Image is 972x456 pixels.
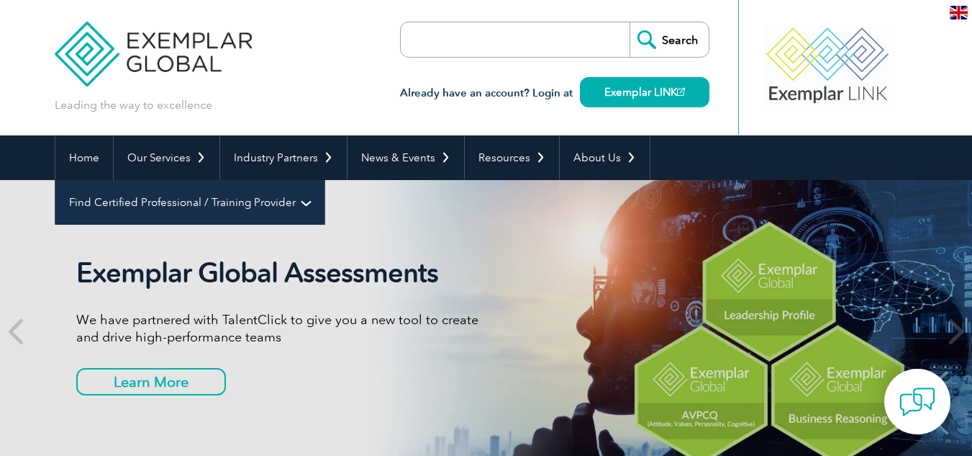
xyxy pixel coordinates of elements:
[677,88,685,96] img: open_square.png
[899,384,935,420] img: contact-chat.png
[560,135,650,180] a: About Us
[55,135,113,180] a: Home
[400,84,709,102] h3: Already have an account? Login at
[220,135,347,180] a: Industry Partners
[630,22,709,57] input: Search
[76,256,486,290] h2: Exemplar Global Assessments
[114,135,219,180] a: Our Services
[348,135,464,180] a: News & Events
[76,368,226,395] a: Learn More
[76,311,486,346] p: We have partnered with TalentClick to give you a new tool to create and drive high-performance teams
[580,77,709,107] a: Exemplar LINK
[55,180,324,225] a: Find Certified Professional / Training Provider
[55,97,212,113] p: Leading the way to excellence
[465,135,559,180] a: Resources
[950,6,968,19] img: en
